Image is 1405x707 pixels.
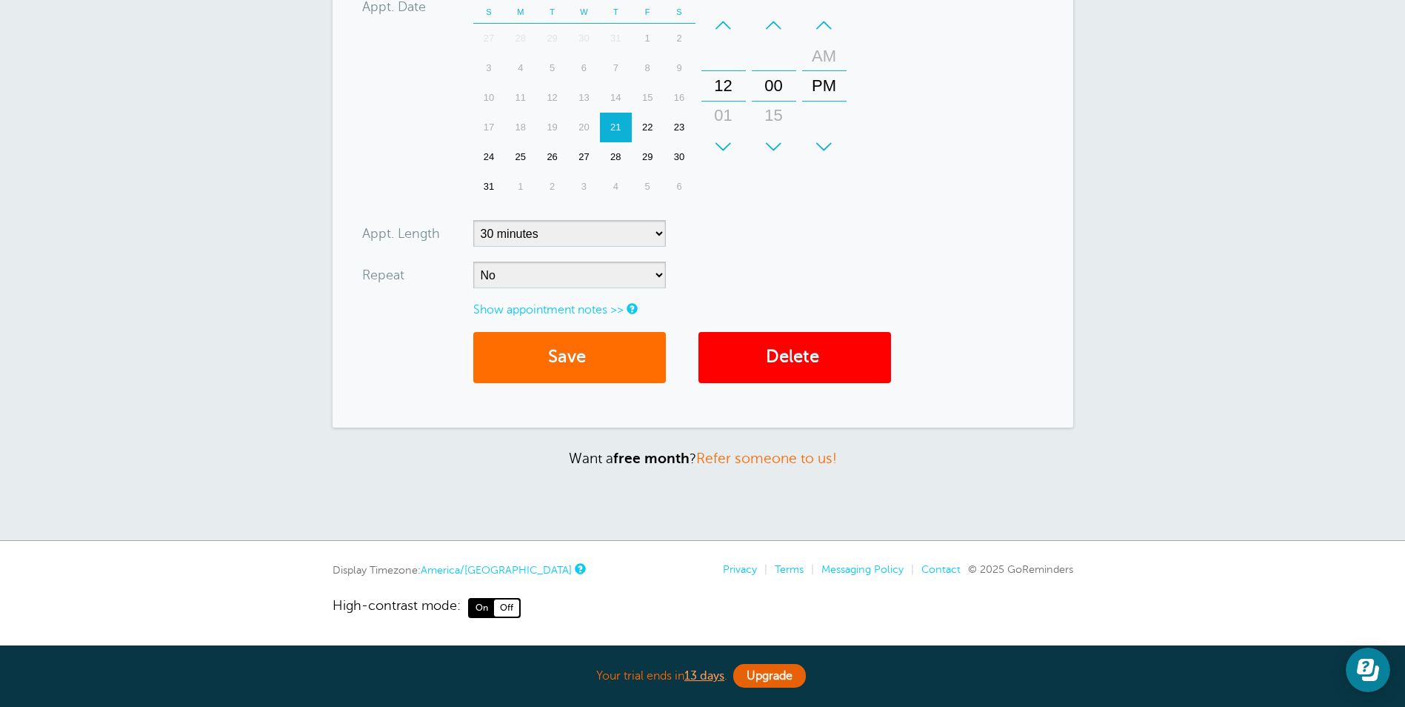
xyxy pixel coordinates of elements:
[696,451,837,466] a: Refer someone to us!
[473,53,505,83] div: Sunday, August 3
[600,142,632,172] div: Thursday, August 28
[733,664,806,688] a: Upgrade
[536,1,568,24] th: T
[504,142,536,172] div: Monday, August 25
[504,142,536,172] div: 25
[568,1,600,24] th: W
[600,24,632,53] div: 31
[473,172,505,202] div: 31
[473,24,505,53] div: Sunday, July 27
[473,53,505,83] div: 3
[632,24,664,53] div: 1
[504,113,536,142] div: Monday, August 18
[632,83,664,113] div: Friday, August 15
[568,172,600,202] div: Wednesday, September 3
[473,332,666,383] button: Save
[473,113,505,142] div: Sunday, August 17
[568,113,600,142] div: Wednesday, August 20
[473,142,505,172] div: Sunday, August 24
[921,563,961,575] a: Contact
[568,53,600,83] div: 6
[568,172,600,202] div: 3
[536,142,568,172] div: 26
[698,332,891,383] a: Delete
[473,24,505,53] div: 27
[568,83,600,113] div: Wednesday, August 13
[821,563,904,575] a: Messaging Policy
[632,1,664,24] th: F
[333,660,1073,692] div: Your trial ends in .
[504,83,536,113] div: 11
[473,172,505,202] div: Sunday, August 31
[504,113,536,142] div: 18
[632,53,664,83] div: 8
[473,83,505,113] div: Sunday, August 10
[632,172,664,202] div: Friday, September 5
[632,172,664,202] div: 5
[807,71,842,101] div: PM
[632,53,664,83] div: Friday, August 8
[627,304,635,313] a: Notes are for internal use only, and are not visible to your clients.
[804,563,814,576] li: |
[536,53,568,83] div: Tuesday, August 5
[723,563,757,575] a: Privacy
[504,53,536,83] div: Monday, August 4
[600,172,632,202] div: Thursday, September 4
[1346,648,1390,692] iframe: Resource center
[757,563,767,576] li: |
[504,1,536,24] th: M
[536,172,568,202] div: 2
[600,172,632,202] div: 4
[473,83,505,113] div: 10
[536,24,568,53] div: Tuesday, July 29
[494,600,519,616] span: Off
[664,83,695,113] div: 16
[600,83,632,113] div: Thursday, August 14
[536,142,568,172] div: Tuesday, August 26
[664,142,695,172] div: 30
[473,303,624,316] a: Show appointment notes >>
[664,24,695,53] div: 2
[600,113,632,142] div: 21
[632,113,664,142] div: 22
[600,53,632,83] div: Thursday, August 7
[664,53,695,83] div: 9
[664,1,695,24] th: S
[333,598,1073,617] a: High-contrast mode: On Off
[504,172,536,202] div: Monday, September 1
[664,53,695,83] div: Saturday, August 9
[568,113,600,142] div: 20
[473,142,505,172] div: 24
[600,142,632,172] div: 28
[575,564,584,574] a: This is the timezone being used to display dates and times to you on this device. Click the timez...
[632,24,664,53] div: Friday, August 1
[600,113,632,142] div: Today, Thursday, August 21
[807,42,842,71] div: AM
[536,113,568,142] div: 19
[333,450,1073,467] p: Want a ?
[632,142,664,172] div: 29
[664,24,695,53] div: Saturday, August 2
[600,24,632,53] div: Thursday, July 31
[600,83,632,113] div: 14
[664,113,695,142] div: 23
[362,268,404,282] label: Repeat
[568,83,600,113] div: 13
[684,669,724,683] a: 13 days
[504,24,536,53] div: 28
[504,53,536,83] div: 4
[706,130,741,160] div: 02
[536,83,568,113] div: 12
[706,101,741,130] div: 01
[664,83,695,113] div: Saturday, August 16
[968,563,1073,575] span: © 2025 GoReminders
[775,563,804,575] a: Terms
[752,10,796,162] div: Minutes
[362,227,440,240] label: Appt. Length
[664,172,695,202] div: Saturday, September 6
[664,172,695,202] div: 6
[470,600,494,616] span: On
[421,564,572,576] a: America/[GEOGRAPHIC_DATA]
[600,1,632,24] th: T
